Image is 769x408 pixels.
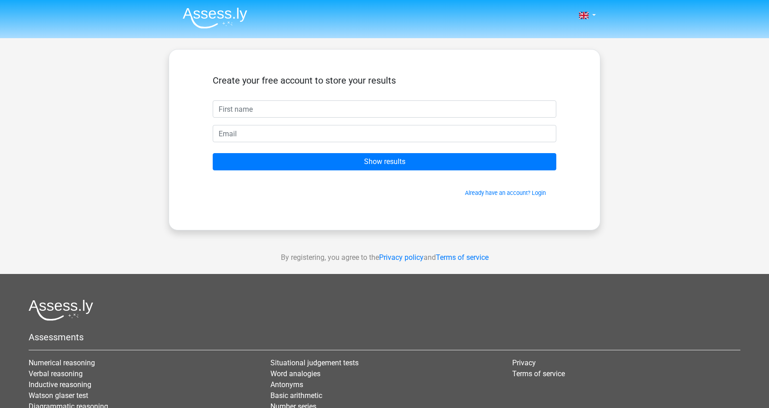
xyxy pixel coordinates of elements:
[379,253,424,262] a: Privacy policy
[270,369,320,378] a: Word analogies
[29,391,88,400] a: Watson glaser test
[29,358,95,367] a: Numerical reasoning
[29,332,740,343] h5: Assessments
[270,358,359,367] a: Situational judgement tests
[270,391,322,400] a: Basic arithmetic
[183,7,247,29] img: Assessly
[213,153,556,170] input: Show results
[29,299,93,321] img: Assessly logo
[512,358,536,367] a: Privacy
[213,100,556,118] input: First name
[465,189,546,196] a: Already have an account? Login
[213,125,556,142] input: Email
[512,369,565,378] a: Terms of service
[270,380,303,389] a: Antonyms
[213,75,556,86] h5: Create your free account to store your results
[436,253,489,262] a: Terms of service
[29,380,91,389] a: Inductive reasoning
[29,369,83,378] a: Verbal reasoning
